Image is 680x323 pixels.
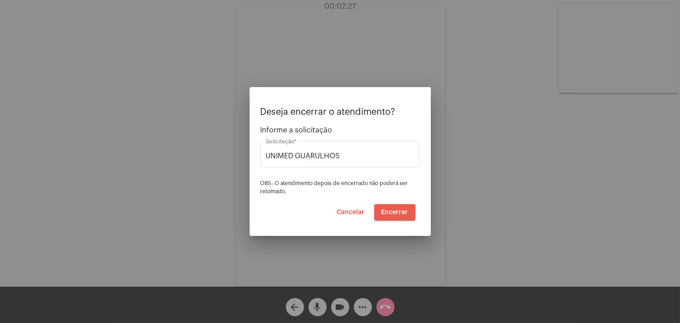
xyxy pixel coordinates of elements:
span: Informe a solicitação [260,126,420,134]
span: Cancelar [337,209,365,215]
p: Deseja encerrar o atendimento? [260,107,420,117]
span: OBS: O atendimento depois de encerrado não poderá ser retomado. [260,181,408,194]
span: Encerrar [381,209,408,215]
button: Encerrar [374,204,415,220]
button: Cancelar [330,204,372,220]
input: Buscar solicitação [266,152,415,160]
